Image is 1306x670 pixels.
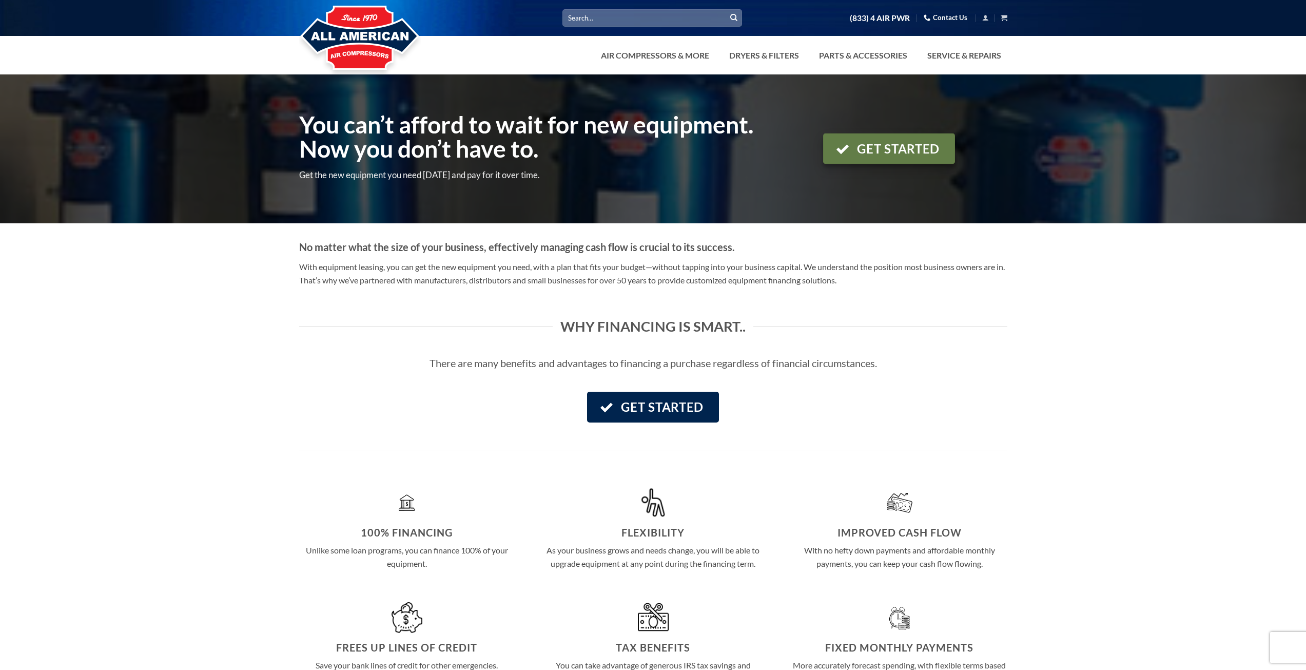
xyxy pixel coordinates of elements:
[560,317,746,335] span: Why financing is smart..
[299,112,771,160] h2: You can’t afford to wait for new equipment. Now you don’t have to.
[825,641,973,654] strong: Fixed Monthly Payments
[823,133,955,164] a: Get Started
[1001,11,1007,24] a: View cart
[857,139,940,159] span: Get Started
[837,526,962,539] strong: Improved Cash Flow
[792,544,1007,570] p: With no hefty down payments and affordable monthly payments, you can keep your cash flow flowing.
[982,11,989,24] a: Login
[299,260,1007,286] p: With equipment leasing, you can get the new equipment you need, with a plan that fits your budget...
[924,10,967,26] a: Contact Us
[299,355,1007,371] h3: There are many benefits and advantages to financing a purchase regardless of financial circumstan...
[723,45,805,66] a: Dryers & Filters
[616,641,690,654] strong: Tax Benefits
[850,9,910,27] a: (833) 4 AIR PWR
[562,9,742,26] input: Search…
[595,45,715,66] a: Air Compressors & More
[545,544,761,570] p: As your business grows and needs change, you will be able to upgrade equipment at any point durin...
[545,526,761,539] h3: Flexibility
[726,10,742,26] button: Submit
[921,45,1007,66] a: Service & Repairs
[299,239,1007,255] h3: No matter what the size of your business, effectively managing cash flow is crucial to its success.
[299,169,540,180] span: Get the new equipment you need [DATE] and pay for it over time.
[336,641,477,654] strong: Frees up Lines of Credit
[299,526,515,539] h3: 100% Financing
[621,397,704,417] span: Get Started
[299,544,515,570] p: Unlike some loan programs, you can finance 100% of your equipment.
[813,45,913,66] a: Parts & Accessories
[587,392,719,423] a: Get Started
